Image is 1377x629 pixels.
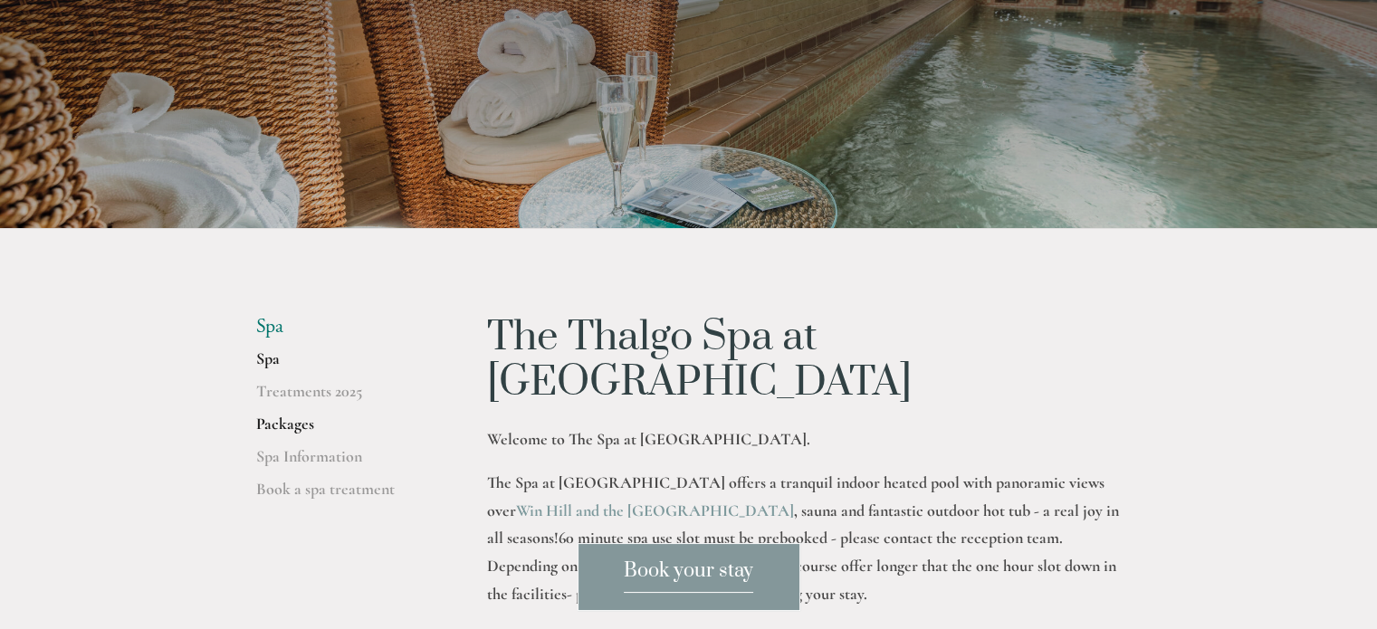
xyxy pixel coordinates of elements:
h1: The Thalgo Spa at [GEOGRAPHIC_DATA] [487,315,1122,406]
a: Book a spa treatment [256,479,429,511]
a: Book your stay [578,543,800,611]
p: 60 minute spa use slot must be prebooked - please contact the reception team. Depending on availa... [487,469,1122,607]
a: Spa [256,348,429,381]
a: Win Hill and the [GEOGRAPHIC_DATA] [516,500,794,520]
li: Spa [256,315,429,338]
a: Spa Information [256,446,429,479]
span: Book your stay [624,558,753,593]
a: Treatments 2025 [256,381,429,414]
strong: The Spa at [GEOGRAPHIC_DATA] offers a tranquil indoor heated pool with panoramic views over [487,472,1108,520]
a: Packages [256,414,429,446]
strong: , sauna and fantastic outdoor hot tub - a real joy in all seasons! [487,500,1123,548]
strong: Welcome to The Spa at [GEOGRAPHIC_DATA]. [487,429,810,449]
